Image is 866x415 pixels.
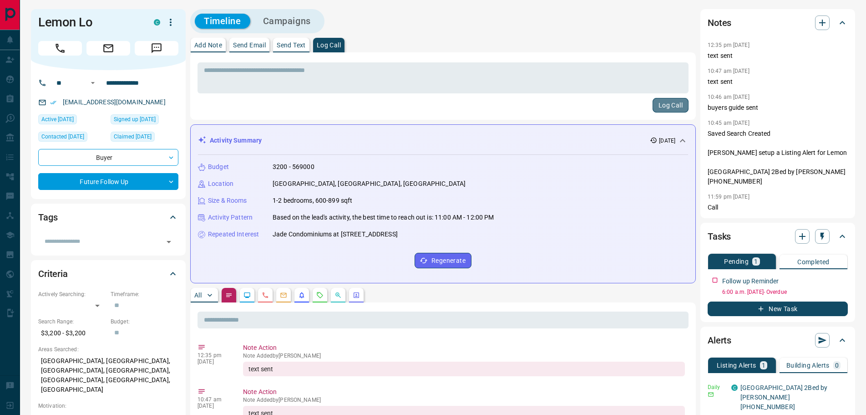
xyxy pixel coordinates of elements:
[708,129,848,186] p: Saved Search Created [PERSON_NAME] setup a Listing Alert for Lemon [GEOGRAPHIC_DATA] 2Bed by [PER...
[243,292,251,299] svg: Lead Browsing Activity
[708,94,750,100] p: 10:46 am [DATE]
[87,77,98,88] button: Open
[208,230,259,239] p: Repeated Interest
[243,343,685,353] p: Note Action
[111,290,178,298] p: Timeframe:
[225,292,233,299] svg: Notes
[243,353,685,359] p: Note Added by [PERSON_NAME]
[162,236,175,248] button: Open
[38,402,178,410] p: Motivation:
[653,98,689,113] button: Log Call
[273,162,314,172] p: 3200 - 569000
[254,14,320,29] button: Campaigns
[708,120,750,126] p: 10:45 am [DATE]
[277,42,306,48] p: Send Text
[724,258,749,265] p: Pending
[38,210,57,225] h2: Tags
[38,149,178,166] div: Buyer
[708,15,731,30] h2: Notes
[210,136,262,145] p: Activity Summary
[273,179,466,189] p: [GEOGRAPHIC_DATA], [GEOGRAPHIC_DATA], [GEOGRAPHIC_DATA]
[273,213,494,222] p: Based on the lead's activity, the best time to reach out is: 11:00 AM - 12:00 PM
[38,15,140,30] h1: Lemon Lo
[708,329,848,351] div: Alerts
[135,41,178,56] span: Message
[298,292,305,299] svg: Listing Alerts
[194,42,222,48] p: Add Note
[38,114,106,127] div: Tue Aug 05 2025
[317,42,341,48] p: Log Call
[273,196,352,205] p: 1-2 bedrooms, 600-899 sqft
[722,277,779,286] p: Follow up Reminder
[111,318,178,326] p: Budget:
[316,292,324,299] svg: Requests
[722,288,848,296] p: 6:00 a.m. [DATE] - Overdue
[708,12,848,34] div: Notes
[762,362,765,369] p: 1
[754,258,758,265] p: 1
[740,384,827,410] a: [GEOGRAPHIC_DATA] 2Bed by [PERSON_NAME] [PHONE_NUMBER]
[198,352,229,359] p: 12:35 pm
[38,345,178,354] p: Areas Searched:
[194,292,202,298] p: All
[797,259,830,265] p: Completed
[38,326,106,341] p: $3,200 - $3,200
[717,362,756,369] p: Listing Alerts
[708,51,848,61] p: text sent
[708,194,750,200] p: 11:59 pm [DATE]
[243,387,685,397] p: Note Action
[415,253,471,268] button: Regenerate
[38,354,178,397] p: [GEOGRAPHIC_DATA], [GEOGRAPHIC_DATA], [GEOGRAPHIC_DATA], [GEOGRAPHIC_DATA], [GEOGRAPHIC_DATA], [G...
[63,98,166,106] a: [EMAIL_ADDRESS][DOMAIN_NAME]
[38,206,178,228] div: Tags
[708,42,750,48] p: 12:35 pm [DATE]
[154,19,160,26] div: condos.ca
[198,132,688,149] div: Activity Summary[DATE]
[353,292,360,299] svg: Agent Actions
[38,318,106,326] p: Search Range:
[262,292,269,299] svg: Calls
[198,359,229,365] p: [DATE]
[243,362,685,376] div: text sent
[38,266,68,281] h2: Criteria
[334,292,342,299] svg: Opportunities
[708,68,750,74] p: 10:47 am [DATE]
[708,302,848,316] button: New Task
[708,103,848,113] p: buyers guide sent
[111,114,178,127] div: Tue Aug 05 2025
[208,213,253,222] p: Activity Pattern
[708,383,726,391] p: Daily
[195,14,250,29] button: Timeline
[111,132,178,144] div: Fri Aug 08 2025
[708,225,848,247] div: Tasks
[208,196,247,205] p: Size & Rooms
[114,132,152,141] span: Claimed [DATE]
[198,396,229,403] p: 10:47 am
[41,115,74,124] span: Active [DATE]
[708,333,731,348] h2: Alerts
[114,115,156,124] span: Signed up [DATE]
[659,137,675,145] p: [DATE]
[198,403,229,409] p: [DATE]
[233,42,266,48] p: Send Email
[208,179,233,189] p: Location
[708,203,848,212] p: Call
[731,384,738,391] div: condos.ca
[708,229,731,244] h2: Tasks
[38,132,106,144] div: Fri Aug 08 2025
[243,397,685,403] p: Note Added by [PERSON_NAME]
[41,132,84,141] span: Contacted [DATE]
[786,362,830,369] p: Building Alerts
[38,173,178,190] div: Future Follow Up
[835,362,839,369] p: 0
[708,391,714,398] svg: Email
[38,290,106,298] p: Actively Searching:
[280,292,287,299] svg: Emails
[38,263,178,285] div: Criteria
[708,77,848,87] p: text sent
[273,230,398,239] p: Jade Condominiums at [STREET_ADDRESS]
[50,99,56,106] svg: Email Verified
[38,41,82,56] span: Call
[86,41,130,56] span: Email
[208,162,229,172] p: Budget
